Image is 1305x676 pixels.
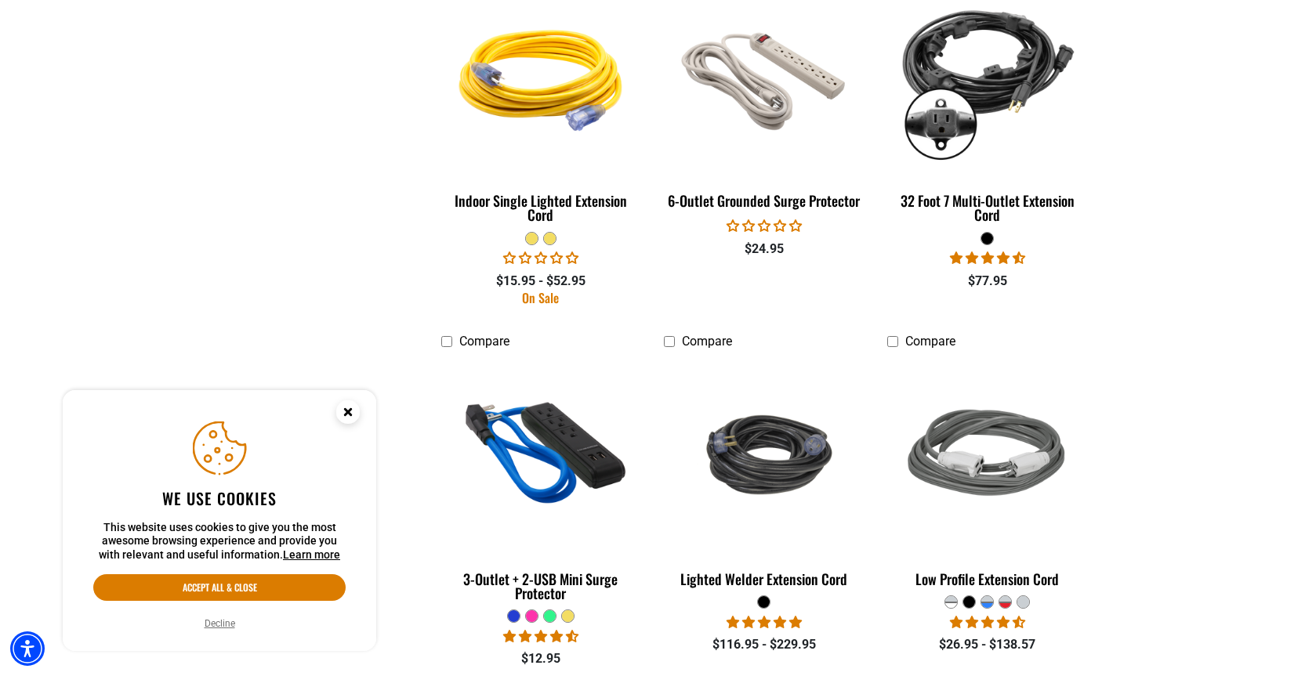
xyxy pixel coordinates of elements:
div: 32 Foot 7 Multi-Outlet Extension Cord [887,193,1087,222]
div: Low Profile Extension Cord [887,572,1087,586]
button: Accept all & close [93,574,346,601]
span: 5.00 stars [727,615,802,630]
a: blue 3-Outlet + 2-USB Mini Surge Protector [441,357,641,609]
a: grey & white Low Profile Extension Cord [887,357,1087,595]
span: 0.00 stars [727,219,802,233]
p: This website uses cookies to give you the most awesome browsing experience and provide you with r... [93,521,346,562]
div: Accessibility Menu [10,631,45,666]
a: black Lighted Welder Extension Cord [664,357,864,595]
div: $15.95 - $52.95 [441,272,641,291]
div: $24.95 [664,240,864,258]
button: Close this option [320,390,376,439]
div: On Sale [441,291,641,304]
span: 0.00 stars [503,251,578,266]
span: 4.68 stars [950,251,1025,266]
div: $77.95 [887,272,1087,291]
button: Decline [200,616,240,631]
div: $12.95 [441,649,641,668]
div: $116.95 - $229.95 [664,635,864,654]
img: blue [442,364,640,544]
div: 3-Outlet + 2-USB Mini Surge Protector [441,572,641,600]
a: This website uses cookies to give you the most awesome browsing experience and provide you with r... [283,548,340,561]
span: Compare [905,334,955,349]
div: Indoor Single Lighted Extension Cord [441,193,641,222]
span: 4.36 stars [503,629,578,644]
span: Compare [682,334,732,349]
img: grey & white [889,364,1086,544]
span: 4.50 stars [950,615,1025,630]
div: $26.95 - $138.57 [887,635,1087,654]
img: black [665,395,863,515]
div: Lighted Welder Extension Cord [664,572,864,586]
div: 6-Outlet Grounded Surge Protector [664,193,864,208]
span: Compare [459,334,509,349]
aside: Cookie Consent [63,390,376,652]
h2: We use cookies [93,488,346,508]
